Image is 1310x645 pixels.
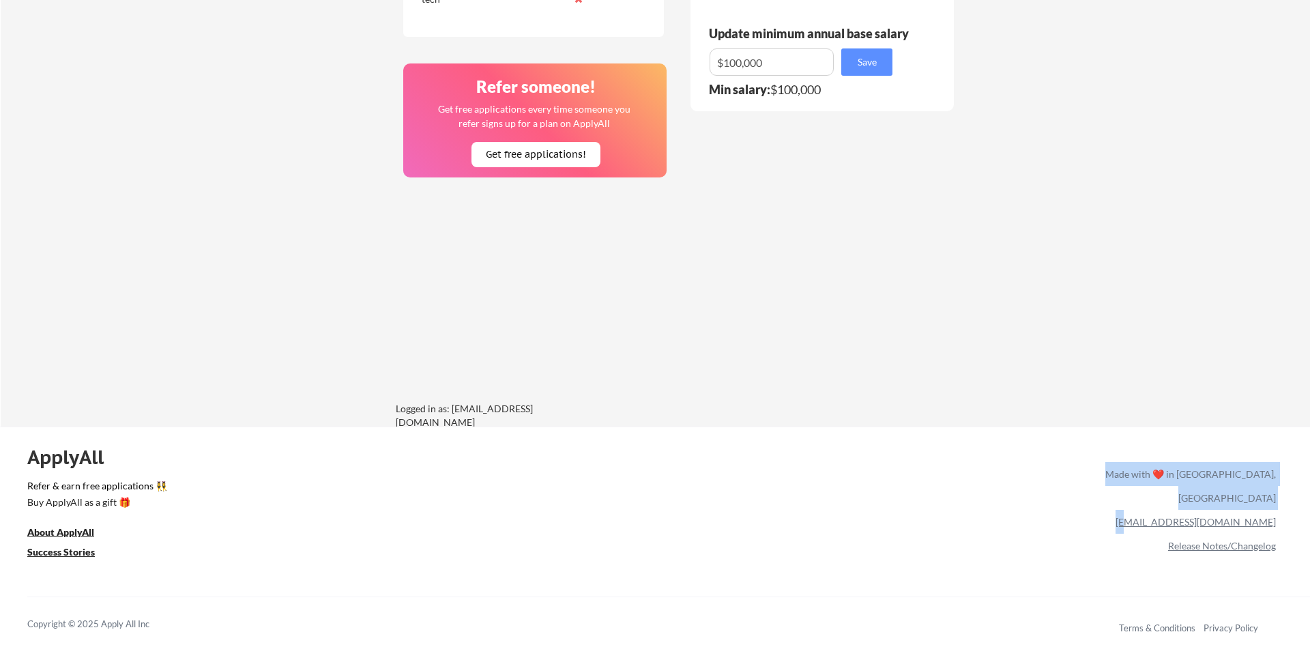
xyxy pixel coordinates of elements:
a: Buy ApplyAll as a gift 🎁 [27,496,164,513]
a: Release Notes/Changelog [1168,540,1276,551]
a: Refer & earn free applications 👯‍♀️ [27,481,820,496]
a: Success Stories [27,545,113,562]
a: Terms & Conditions [1119,622,1195,633]
button: Get free applications! [471,142,600,167]
u: Success Stories [27,546,95,558]
a: About ApplyAll [27,526,113,543]
a: [EMAIL_ADDRESS][DOMAIN_NAME] [1116,516,1276,528]
strong: Min salary: [709,82,770,97]
div: Get free applications every time someone you refer signs up for a plan on ApplyAll [437,102,631,130]
div: Copyright © 2025 Apply All Inc [27,618,184,631]
button: Save [841,48,892,76]
div: Buy ApplyAll as a gift 🎁 [27,498,164,507]
div: Refer someone! [409,78,663,95]
input: E.g. $100,000 [710,48,834,76]
u: About ApplyAll [27,526,94,538]
a: Privacy Policy [1204,622,1258,633]
div: ApplyAll [27,446,119,469]
div: Update minimum annual base salary [709,27,914,40]
div: Made with ❤️ in [GEOGRAPHIC_DATA], [GEOGRAPHIC_DATA] [1100,462,1276,510]
div: Logged in as: [EMAIL_ADDRESS][DOMAIN_NAME] [396,402,600,429]
div: $100,000 [709,83,901,96]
